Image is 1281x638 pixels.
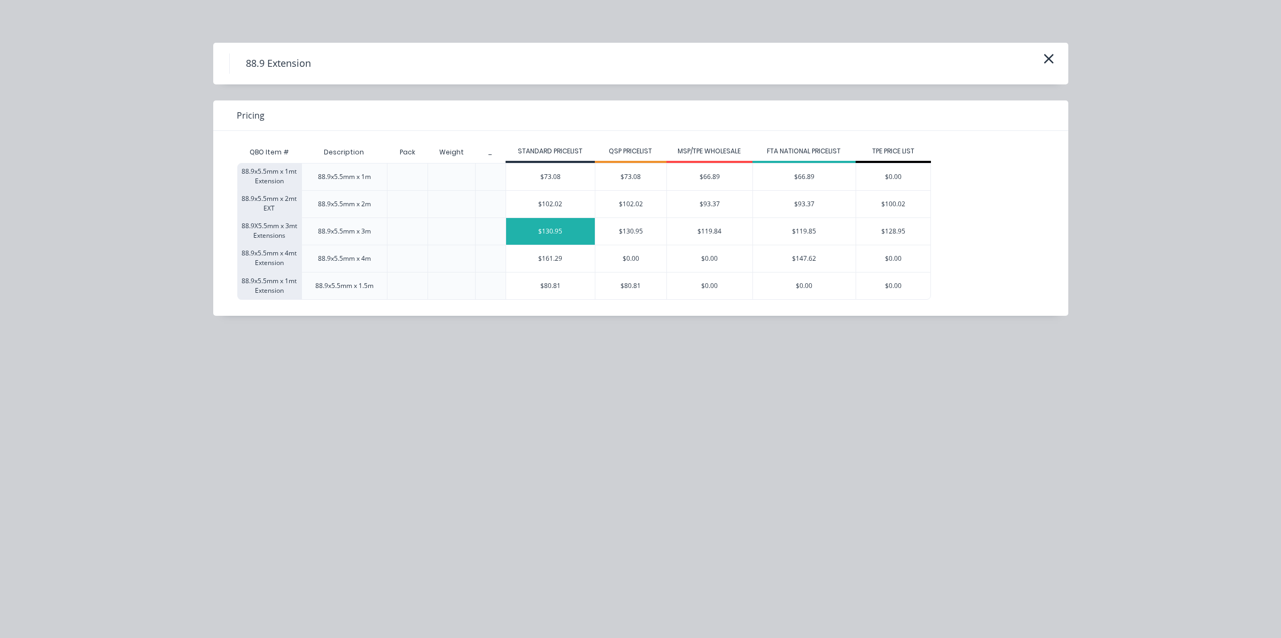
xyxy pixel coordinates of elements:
div: $0.00 [595,245,667,272]
div: $161.29 [506,245,595,272]
div: $93.37 [753,191,856,217]
div: 88.9x5.5mm x 3m [318,227,371,236]
div: $80.81 [506,273,595,299]
div: $119.84 [667,218,752,245]
div: QSP PRICELIST [595,146,667,156]
div: Description [315,139,372,166]
div: $130.95 [506,218,595,245]
span: Pricing [237,109,265,122]
div: 88.9x5.5mm x 1mt Extension [237,272,301,300]
div: $100.02 [856,191,930,217]
div: FTA NATIONAL PRICELIST [752,146,856,156]
div: $128.95 [856,218,930,245]
div: 88.9x5.5mm x 4m [318,254,371,263]
div: QBO Item # [237,142,301,163]
div: $66.89 [667,164,752,190]
div: _ [479,139,501,166]
div: 88.9X5.5mm x 3mt Extensions [237,217,301,245]
h4: 88.9 Extension [229,53,327,74]
div: 88.9x5.5mm x 2mt EXT [237,190,301,217]
div: $102.02 [506,191,595,217]
div: $80.81 [595,273,667,299]
div: $102.02 [595,191,667,217]
div: $0.00 [856,245,930,272]
div: $73.08 [506,164,595,190]
div: $0.00 [856,273,930,299]
div: $130.95 [595,218,667,245]
div: $0.00 [856,164,930,190]
div: $0.00 [667,273,752,299]
div: $147.62 [753,245,856,272]
div: $66.89 [753,164,856,190]
div: MSP/TPE WHOLESALE [666,146,752,156]
div: 88.9x5.5mm x 4mt Extension [237,245,301,272]
div: Pack [391,139,424,166]
div: 88.9x5.5mm x 1m [318,172,371,182]
div: 88.9x5.5mm x 2m [318,199,371,209]
div: 88.9x5.5mm x 1mt Extension [237,163,301,190]
div: $0.00 [753,273,856,299]
div: TPE PRICE LIST [856,146,931,156]
div: STANDARD PRICELIST [506,146,595,156]
div: $73.08 [595,164,667,190]
div: 88.9x5.5mm x 1.5m [315,281,374,291]
div: $0.00 [667,245,752,272]
div: Weight [431,139,472,166]
div: $93.37 [667,191,752,217]
div: $119.85 [753,218,856,245]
